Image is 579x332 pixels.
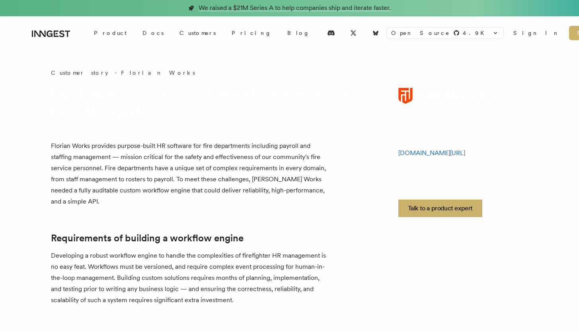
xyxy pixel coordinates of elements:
[279,26,318,40] a: Blog
[51,140,329,207] p: Florian Works provides purpose-built HR software for fire departments including payroll and staff...
[391,29,450,37] span: Open Source
[172,26,224,40] a: Customers
[224,26,279,40] a: Pricing
[398,184,482,193] p: Interested in Inngest?
[398,200,482,217] a: Talk to a product expert
[345,27,362,39] a: X
[513,29,560,37] a: Sign In
[463,29,489,37] span: 4.9 K
[398,120,516,139] p: Revolutionizing operational software for Fire Departments
[51,233,244,244] a: Requirements of building a workflow engine
[51,250,329,306] p: Developing a robust workflow engine to handle the complexities of firefighter HR management is no...
[135,26,172,40] a: Docs
[199,3,391,13] span: We raised a $21M Series A to help companies ship and iterate faster.
[398,149,465,157] a: [DOMAIN_NAME][URL]
[51,69,369,77] div: Customer story - Florian Works
[398,88,497,104] img: Florian Works's logo
[51,83,357,121] h1: Building a mission-critical workflow engine on top of Inngest
[322,27,340,39] a: Discord
[367,27,384,39] a: Bluesky
[86,26,135,40] div: Product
